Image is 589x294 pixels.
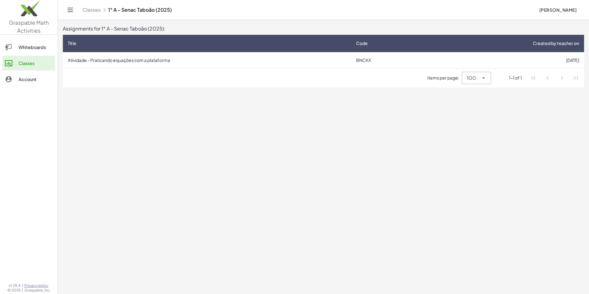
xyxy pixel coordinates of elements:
[24,283,51,288] a: Privacy policy
[533,40,579,47] span: Created by teacher on
[467,74,476,82] span: 100
[356,40,368,47] span: Code
[83,7,101,13] a: Classes
[423,52,584,68] td: [DATE]
[351,52,423,68] td: BNCKX
[63,25,584,32] div: Assignments for 1° A - Senac Taboão (2025):
[2,40,55,55] a: Whiteboards
[18,59,53,67] div: Classes
[539,7,577,13] span: [PERSON_NAME]
[65,5,75,15] button: Toggle navigation
[509,75,522,81] div: 1-1 of 1
[18,76,53,83] div: Account
[7,288,21,293] span: © 2025
[22,283,23,288] span: |
[9,283,21,288] span: v1.28.4
[18,43,53,51] div: Whiteboards
[2,72,55,87] a: Account
[68,40,76,47] span: Title
[427,75,462,81] span: Items per page:
[24,288,51,293] span: Graspable, Inc.
[63,52,351,68] td: Atividade - Praticando equações com a plataforma
[534,4,582,15] button: [PERSON_NAME]
[527,71,583,85] nav: Pagination Navigation
[22,288,23,293] span: |
[9,19,49,34] span: Graspable Math Activities
[2,56,55,71] a: Classes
